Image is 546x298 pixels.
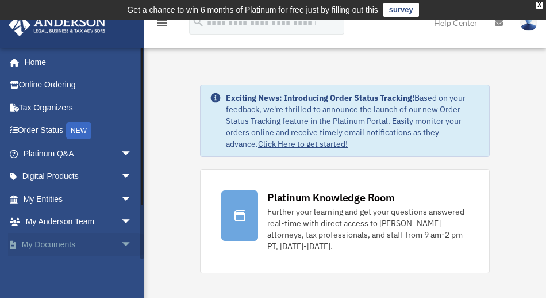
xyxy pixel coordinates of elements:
[258,139,348,149] a: Click Here to get started!
[121,211,144,234] span: arrow_drop_down
[121,233,144,257] span: arrow_drop_down
[155,16,169,30] i: menu
[121,256,144,280] span: arrow_drop_down
[8,188,149,211] a: My Entitiesarrow_drop_down
[536,2,543,9] div: close
[127,3,378,17] div: Get a chance to win 6 months of Platinum for free just by filling out this
[267,190,395,205] div: Platinum Knowledge Room
[121,142,144,166] span: arrow_drop_down
[121,188,144,211] span: arrow_drop_down
[8,165,149,188] a: Digital Productsarrow_drop_down
[121,165,144,189] span: arrow_drop_down
[226,93,414,103] strong: Exciting News: Introducing Order Status Tracking!
[383,3,419,17] a: survey
[192,16,205,28] i: search
[8,96,149,119] a: Tax Organizers
[8,74,149,97] a: Online Ordering
[8,211,149,234] a: My Anderson Teamarrow_drop_down
[8,51,144,74] a: Home
[66,122,91,139] div: NEW
[8,119,149,143] a: Order StatusNEW
[200,169,490,273] a: Platinum Knowledge Room Further your learning and get your questions answered real-time with dire...
[8,142,149,165] a: Platinum Q&Aarrow_drop_down
[8,233,149,256] a: My Documentsarrow_drop_down
[267,206,468,252] div: Further your learning and get your questions answered real-time with direct access to [PERSON_NAM...
[226,92,480,150] div: Based on your feedback, we're thrilled to announce the launch of our new Order Status Tracking fe...
[520,14,537,31] img: User Pic
[8,256,149,279] a: Online Learningarrow_drop_down
[155,20,169,30] a: menu
[5,14,109,36] img: Anderson Advisors Platinum Portal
